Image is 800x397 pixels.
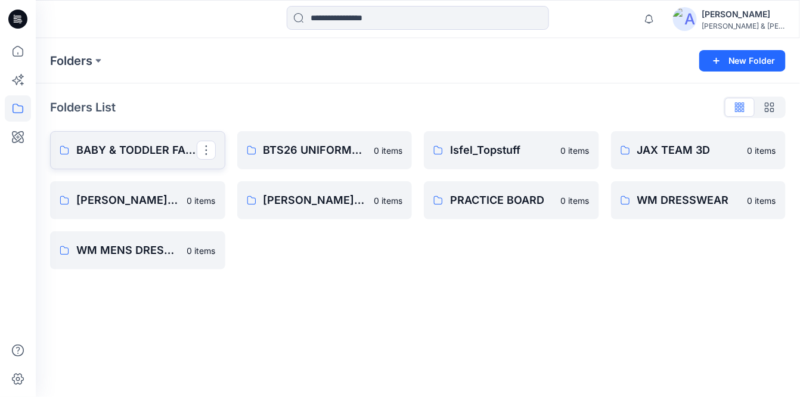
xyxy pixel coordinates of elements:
p: JAX TEAM 3D [637,142,741,159]
p: 0 items [187,194,216,207]
p: 0 items [187,244,216,257]
p: 0 items [748,194,776,207]
p: BTS26 UNIFORMS-NEW FITS [263,142,367,159]
p: 0 items [561,194,590,207]
a: WM DRESSWEAR0 items [611,181,786,219]
p: PRACTICE BOARD [450,192,554,209]
a: BABY & TODDLER FAST FASHION BLOCKS [50,131,225,169]
p: WM DRESSWEAR [637,192,741,209]
a: BTS26 UNIFORMS-NEW FITS0 items [237,131,413,169]
div: [PERSON_NAME] [702,7,785,21]
a: [PERSON_NAME] UNIFORMS--INTERNAL0 items [50,181,225,219]
p: [PERSON_NAME] UNIFORMS--INTERNAL [76,192,180,209]
div: [PERSON_NAME] & [PERSON_NAME] [702,21,785,30]
p: 0 items [374,194,402,207]
a: PRACTICE BOARD0 items [424,181,599,219]
p: 0 items [374,144,402,157]
p: 0 items [748,144,776,157]
img: avatar [673,7,697,31]
a: WM MENS DRESSWEAR0 items [50,231,225,269]
a: JAX TEAM 3D0 items [611,131,786,169]
button: New Folder [699,50,786,72]
p: Isfel_Topstuff [450,142,554,159]
p: BABY & TODDLER FAST FASHION BLOCKS [76,142,197,159]
p: Folders List [50,98,116,116]
p: [PERSON_NAME]/UNIFORMS BTS20 [263,192,367,209]
p: 0 items [561,144,590,157]
p: WM MENS DRESSWEAR [76,242,180,259]
a: Folders [50,52,92,69]
a: Isfel_Topstuff0 items [424,131,599,169]
a: [PERSON_NAME]/UNIFORMS BTS200 items [237,181,413,219]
